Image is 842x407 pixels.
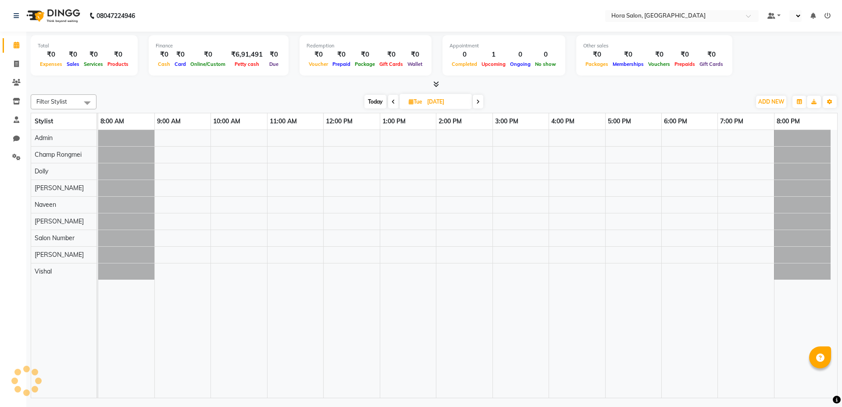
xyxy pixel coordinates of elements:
[228,50,266,60] div: ₹6,91,491
[380,115,408,128] a: 1:00 PM
[610,50,646,60] div: ₹0
[405,50,425,60] div: ₹0
[450,50,479,60] div: 0
[38,61,64,67] span: Expenses
[508,50,533,60] div: 0
[35,251,84,259] span: [PERSON_NAME]
[324,115,355,128] a: 12:00 PM
[38,42,131,50] div: Total
[330,61,353,67] span: Prepaid
[35,151,82,158] span: Champ Rongmei
[267,61,281,67] span: Due
[533,50,558,60] div: 0
[35,167,48,175] span: Dolly
[583,61,610,67] span: Packages
[479,50,508,60] div: 1
[774,115,802,128] a: 8:00 PM
[35,117,53,125] span: Stylist
[172,50,188,60] div: ₹0
[35,267,52,275] span: Vishal
[307,42,425,50] div: Redemption
[82,50,105,60] div: ₹0
[353,50,377,60] div: ₹0
[35,234,75,242] span: Salon Number
[96,4,135,28] b: 08047224946
[493,115,521,128] a: 3:00 PM
[307,50,330,60] div: ₹0
[38,50,64,60] div: ₹0
[756,96,786,108] button: ADD NEW
[662,115,689,128] a: 6:00 PM
[697,61,725,67] span: Gift Cards
[266,50,282,60] div: ₹0
[35,184,84,192] span: [PERSON_NAME]
[105,61,131,67] span: Products
[35,217,84,225] span: [PERSON_NAME]
[156,42,282,50] div: Finance
[672,61,697,67] span: Prepaids
[377,50,405,60] div: ₹0
[35,201,58,209] span: Naveen ‪
[549,115,577,128] a: 4:00 PM
[22,4,82,28] img: logo
[646,50,672,60] div: ₹0
[82,61,105,67] span: Services
[377,61,405,67] span: Gift Cards
[697,50,725,60] div: ₹0
[610,61,646,67] span: Memberships
[64,61,82,67] span: Sales
[672,50,697,60] div: ₹0
[718,115,746,128] a: 7:00 PM
[508,61,533,67] span: Ongoing
[98,115,126,128] a: 8:00 AM
[407,98,425,105] span: Tue
[268,115,299,128] a: 11:00 AM
[405,61,425,67] span: Wallet
[155,115,183,128] a: 9:00 AM
[583,42,725,50] div: Other sales
[533,61,558,67] span: No show
[64,50,82,60] div: ₹0
[425,95,468,108] input: 2025-09-23
[330,50,353,60] div: ₹0
[172,61,188,67] span: Card
[105,50,131,60] div: ₹0
[646,61,672,67] span: Vouchers
[156,50,172,60] div: ₹0
[364,95,386,108] span: Today
[450,61,479,67] span: Completed
[758,98,784,105] span: ADD NEW
[583,50,610,60] div: ₹0
[479,61,508,67] span: Upcoming
[307,61,330,67] span: Voucher
[450,42,558,50] div: Appointment
[606,115,633,128] a: 5:00 PM
[436,115,464,128] a: 2:00 PM
[36,98,67,105] span: Filter Stylist
[156,61,172,67] span: Cash
[188,61,228,67] span: Online/Custom
[188,50,228,60] div: ₹0
[35,134,53,142] span: Admin
[353,61,377,67] span: Package
[232,61,261,67] span: Petty cash
[211,115,243,128] a: 10:00 AM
